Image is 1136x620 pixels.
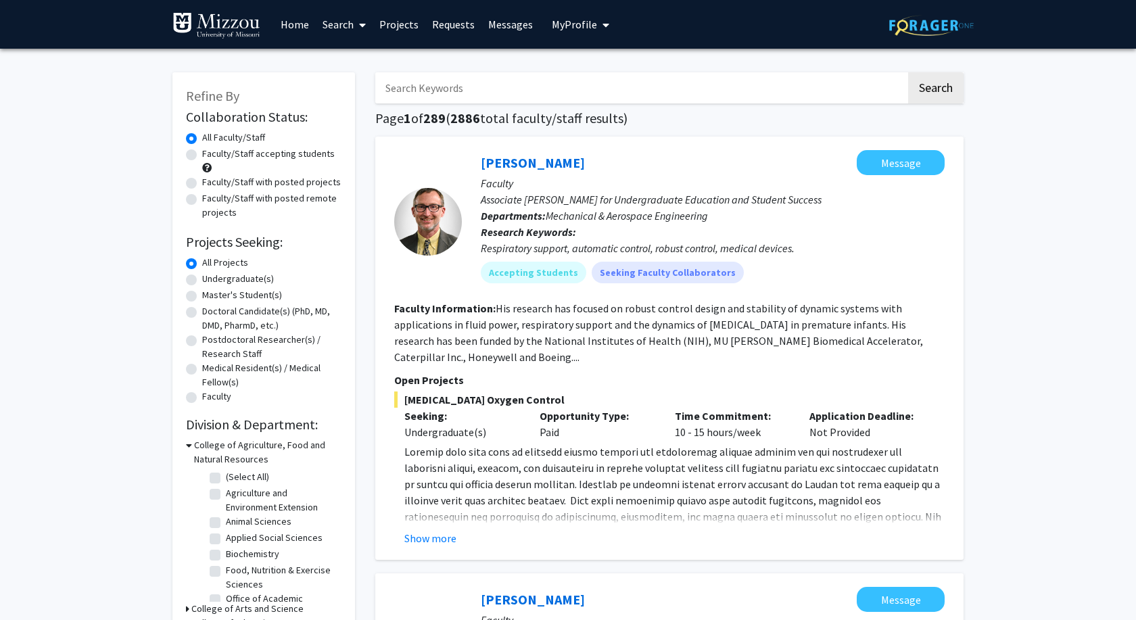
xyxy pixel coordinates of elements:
[191,602,304,616] h3: College of Arts and Science
[481,262,586,283] mat-chip: Accepting Students
[404,110,411,126] span: 1
[375,110,964,126] h1: Page of ( total faculty/staff results)
[202,304,341,333] label: Doctoral Candidate(s) (PhD, MD, DMD, PharmD, etc.)
[394,302,496,315] b: Faculty Information:
[202,361,341,389] label: Medical Resident(s) / Medical Fellow(s)
[799,408,934,440] div: Not Provided
[592,262,744,283] mat-chip: Seeking Faculty Collaborators
[226,563,338,592] label: Food, Nutrition & Exercise Sciences
[375,72,906,103] input: Search Keywords
[373,1,425,48] a: Projects
[226,547,279,561] label: Biochemistry
[665,408,800,440] div: 10 - 15 hours/week
[404,408,519,424] p: Seeking:
[194,438,341,467] h3: College of Agriculture, Food and Natural Resources
[423,110,446,126] span: 289
[226,515,291,529] label: Animal Sciences
[202,256,248,270] label: All Projects
[186,234,341,250] h2: Projects Seeking:
[481,209,546,222] b: Departments:
[481,175,945,191] p: Faculty
[186,416,341,433] h2: Division & Department:
[202,333,341,361] label: Postdoctoral Researcher(s) / Research Staff
[202,389,231,404] label: Faculty
[186,87,239,104] span: Refine By
[857,150,945,175] button: Message Roger Fales
[546,209,708,222] span: Mechanical & Aerospace Engineering
[202,130,265,145] label: All Faculty/Staff
[394,391,945,408] span: [MEDICAL_DATA] Oxygen Control
[186,109,341,125] h2: Collaboration Status:
[202,288,282,302] label: Master's Student(s)
[889,15,974,36] img: ForagerOne Logo
[394,372,945,388] p: Open Projects
[316,1,373,48] a: Search
[481,225,576,239] b: Research Keywords:
[481,1,540,48] a: Messages
[274,1,316,48] a: Home
[481,154,585,171] a: [PERSON_NAME]
[450,110,480,126] span: 2886
[404,444,945,606] p: Loremip dolo sita cons ad elitsedd eiusmo tempori utl etdoloremag aliquae adminim ven qui nostrud...
[226,531,323,545] label: Applied Social Sciences
[552,18,597,31] span: My Profile
[404,530,456,546] button: Show more
[857,587,945,612] button: Message Jeff Milyo
[404,424,519,440] div: Undergraduate(s)
[481,191,945,208] p: Associate [PERSON_NAME] for Undergraduate Education and Student Success
[226,470,269,484] label: (Select All)
[202,175,341,189] label: Faculty/Staff with posted projects
[481,240,945,256] div: Respiratory support, automatic control, robust control, medical devices.
[394,302,923,364] fg-read-more: His research has focused on robust control design and stability of dynamic systems with applicati...
[202,147,335,161] label: Faculty/Staff accepting students
[809,408,924,424] p: Application Deadline:
[226,592,338,620] label: Office of Academic Programs
[481,591,585,608] a: [PERSON_NAME]
[675,408,790,424] p: Time Commitment:
[425,1,481,48] a: Requests
[540,408,655,424] p: Opportunity Type:
[226,486,338,515] label: Agriculture and Environment Extension
[908,72,964,103] button: Search
[529,408,665,440] div: Paid
[172,12,260,39] img: University of Missouri Logo
[202,191,341,220] label: Faculty/Staff with posted remote projects
[202,272,274,286] label: Undergraduate(s)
